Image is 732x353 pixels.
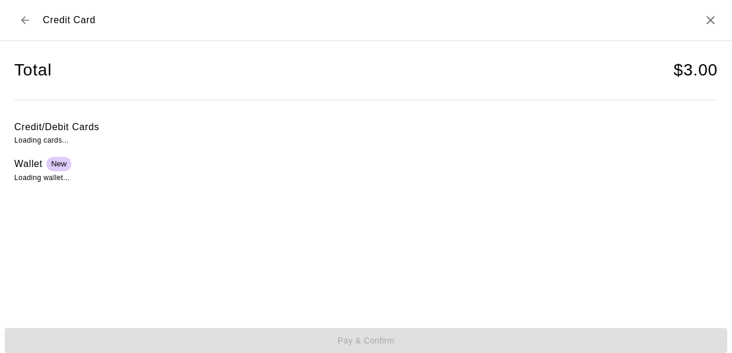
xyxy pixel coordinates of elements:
h6: Wallet [14,156,43,172]
span: Loading cards... [14,136,69,144]
span: New [46,159,71,168]
button: Close [703,13,718,27]
div: Credit Card [14,10,96,31]
h6: Credit/Debit Cards [14,119,99,135]
h4: Total [14,60,52,81]
button: Back to checkout [14,10,36,31]
span: Loading wallet... [14,174,70,182]
h4: $ 3.00 [674,60,718,81]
